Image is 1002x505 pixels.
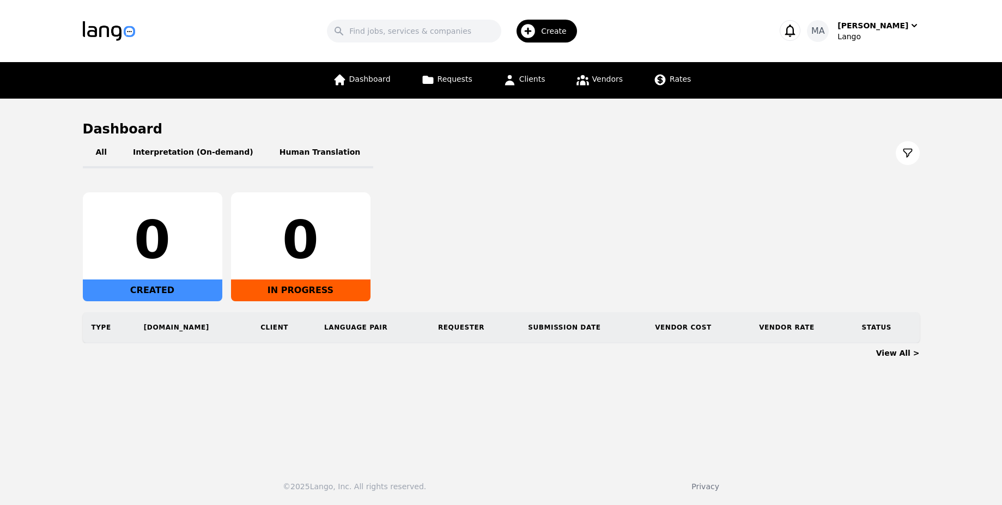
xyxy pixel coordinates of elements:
th: Requester [429,312,519,343]
div: © 2025 Lango, Inc. All rights reserved. [283,481,426,492]
th: Language Pair [315,312,429,343]
th: [DOMAIN_NAME] [135,312,252,343]
div: [PERSON_NAME] [837,20,908,31]
th: Vendor Cost [646,312,750,343]
div: 0 [92,214,214,266]
th: Type [83,312,135,343]
a: Rates [647,62,697,99]
a: Dashboard [326,62,397,99]
a: Privacy [691,482,719,491]
div: 0 [240,214,362,266]
span: Vendors [592,75,623,83]
span: Create [541,26,574,36]
button: All [83,138,120,168]
a: Requests [415,62,479,99]
img: Logo [83,21,135,41]
th: Status [853,312,920,343]
th: Vendor Rate [750,312,853,343]
button: Human Translation [266,138,374,168]
th: Submission Date [519,312,646,343]
span: Clients [519,75,545,83]
input: Find jobs, services & companies [327,20,501,42]
button: Create [501,15,584,47]
span: Rates [670,75,691,83]
span: Requests [438,75,472,83]
div: CREATED [83,279,222,301]
span: Dashboard [349,75,391,83]
span: MA [811,25,825,38]
a: View All > [876,349,920,357]
button: Interpretation (On-demand) [120,138,266,168]
div: Lango [837,31,919,42]
a: Vendors [569,62,629,99]
th: Client [252,312,315,343]
button: Filter [896,141,920,165]
h1: Dashboard [83,120,920,138]
div: IN PROGRESS [231,279,371,301]
button: MA[PERSON_NAME]Lango [807,20,919,42]
a: Clients [496,62,552,99]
